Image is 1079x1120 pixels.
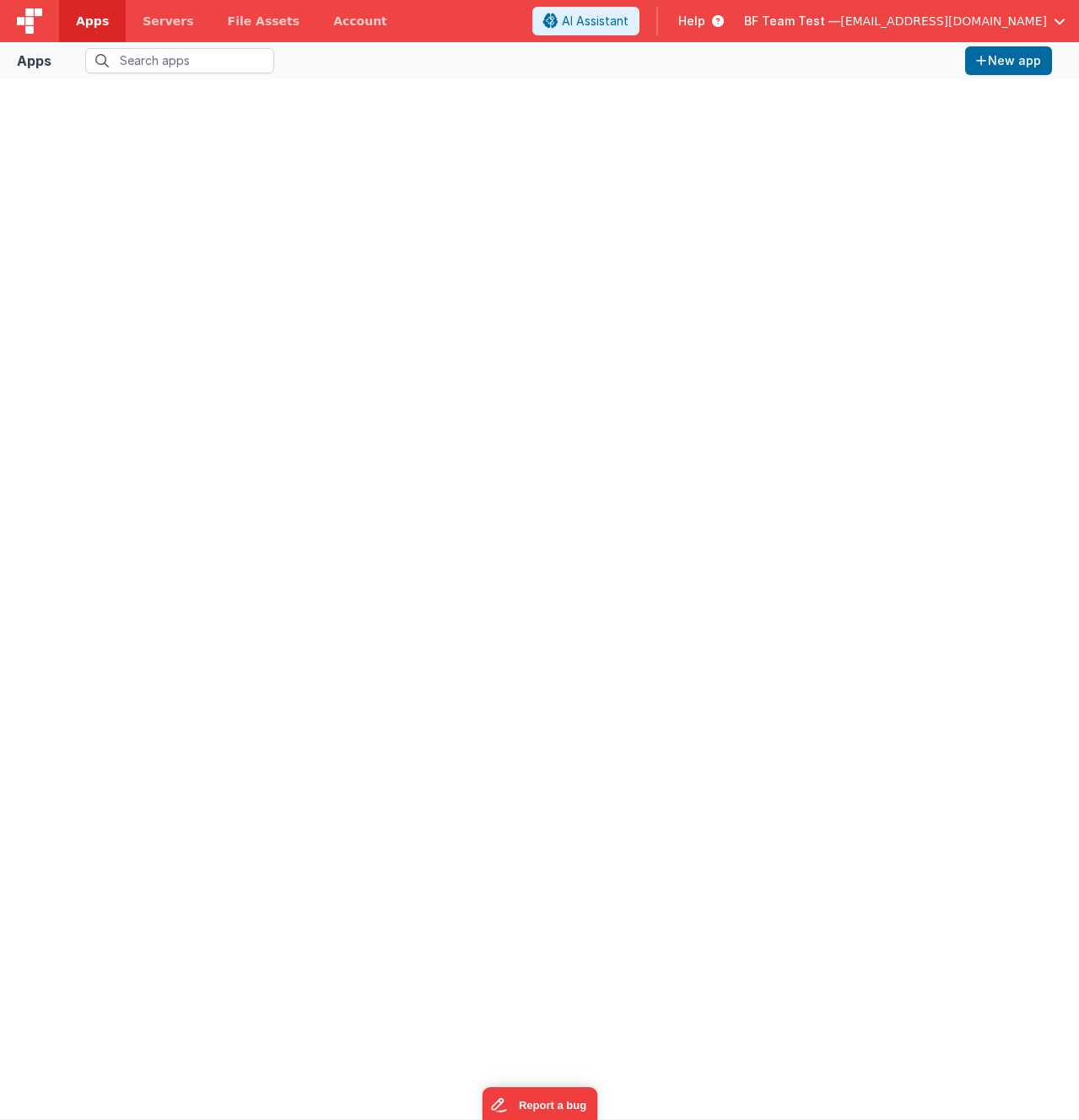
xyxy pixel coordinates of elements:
button: AI Assistant [532,7,639,35]
span: BF Team Test — [744,13,840,30]
span: [EMAIL_ADDRESS][DOMAIN_NAME] [840,13,1047,30]
span: Help [678,13,705,30]
button: BF Team Test — [EMAIL_ADDRESS][DOMAIN_NAME] [744,13,1066,30]
span: AI Assistant [562,13,629,30]
span: Servers [143,13,193,30]
input: Search apps [85,48,274,73]
div: Apps [17,51,51,71]
span: File Assets [228,13,300,30]
span: Apps [76,13,109,30]
button: New app [965,46,1052,75]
